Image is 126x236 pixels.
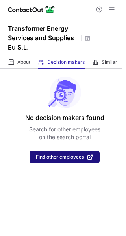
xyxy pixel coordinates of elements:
button: Find other employees [30,151,100,163]
span: Find other employees [36,154,84,160]
span: Similar [102,59,117,65]
span: Decision makers [47,59,85,65]
h1: Transformer Energy Services and Supplies Eu S.L. [8,24,79,52]
img: ContactOut v5.3.10 [8,5,55,14]
span: About [17,59,30,65]
header: No decision makers found [25,113,104,122]
p: Search for other employees on the search portal [29,125,100,141]
img: No leads found [48,77,82,108]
